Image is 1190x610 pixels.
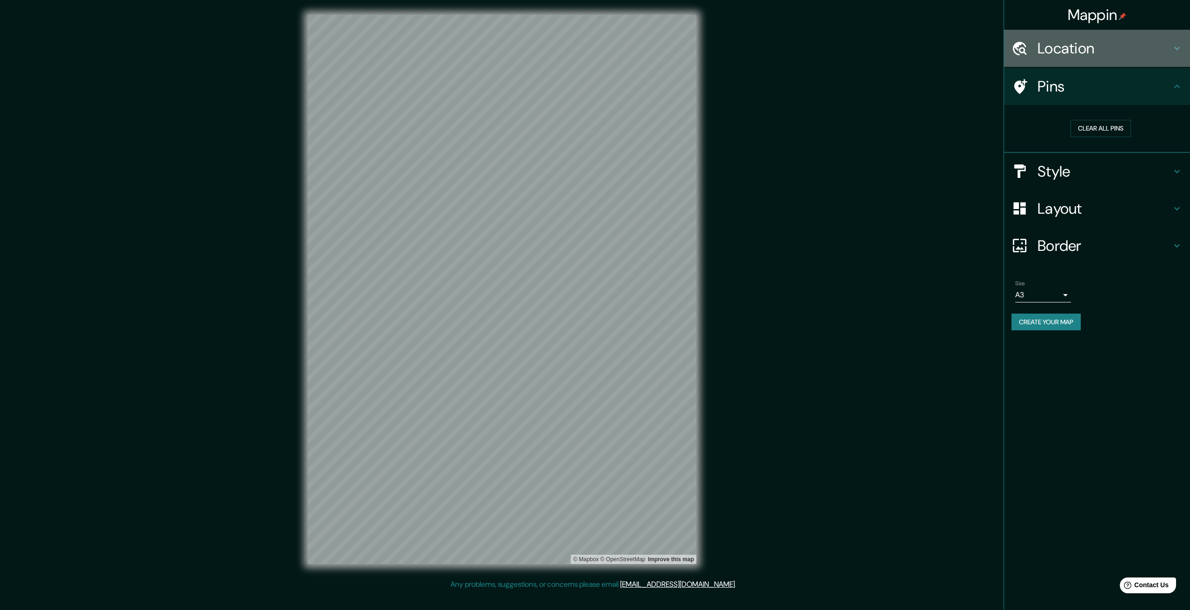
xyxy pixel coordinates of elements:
a: [EMAIL_ADDRESS][DOMAIN_NAME] [620,579,735,589]
div: Layout [1004,190,1190,227]
iframe: Help widget launcher [1107,574,1180,600]
h4: Layout [1038,199,1171,218]
div: Location [1004,30,1190,67]
h4: Pins [1038,77,1171,96]
h4: Border [1038,236,1171,255]
div: Border [1004,227,1190,264]
label: Size [1015,279,1025,287]
h4: Mappin [1068,6,1127,24]
a: Map feedback [648,556,694,563]
canvas: Map [308,15,696,564]
img: pin-icon.png [1119,13,1126,20]
div: Pins [1004,68,1190,105]
div: A3 [1015,288,1071,302]
h4: Location [1038,39,1171,58]
button: Create your map [1011,314,1081,331]
div: . [738,579,740,590]
a: Mapbox [573,556,599,563]
h4: Style [1038,162,1171,181]
button: Clear all pins [1071,120,1131,137]
a: OpenStreetMap [600,556,645,563]
div: . [736,579,738,590]
p: Any problems, suggestions, or concerns please email . [450,579,736,590]
div: Style [1004,153,1190,190]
